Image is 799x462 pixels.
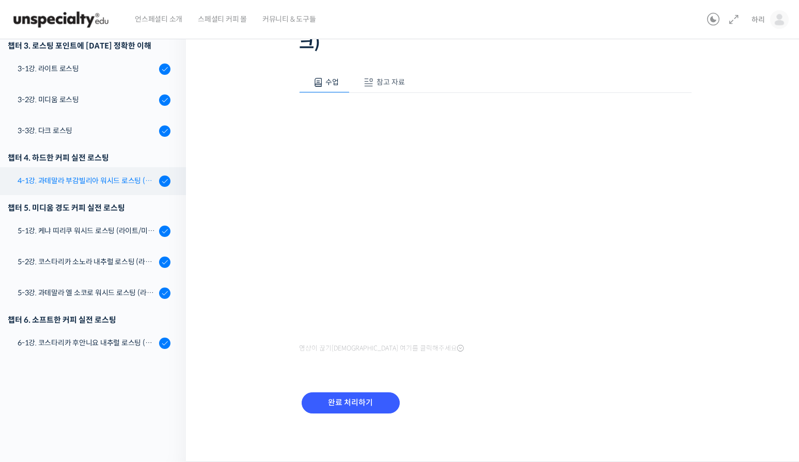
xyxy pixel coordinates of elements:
div: 4-1강. 과테말라 부감빌리아 워시드 로스팅 (라이트/미디움/다크) [18,175,156,186]
a: 홈 [3,327,68,353]
div: 챕터 3. 로스팅 포인트에 [DATE] 정확한 이해 [8,39,170,53]
a: 설정 [133,327,198,353]
h1: 6-4강. 브라질 이스드로 내추럴 로스팅 (라이트/미디움/다크) [299,13,692,53]
div: 5-2강. 코스타리카 소노라 내추럴 로스팅 (라이트/미디움/다크) [18,256,156,267]
div: 챕터 4. 하드한 커피 실전 로스팅 [8,151,170,165]
span: 참고 자료 [377,77,405,87]
div: 3-3강. 다크 로스팅 [18,125,156,136]
div: 챕터 6. 소프트한 커피 실전 로스팅 [8,313,170,327]
a: 대화 [68,327,133,353]
span: 홈 [33,343,39,351]
div: 5-1강. 케냐 띠리쿠 워시드 로스팅 (라이트/미디움/다크) [18,225,156,236]
div: 3-2강. 미디움 로스팅 [18,94,156,105]
div: 챕터 5. 미디움 경도 커피 실전 로스팅 [8,201,170,215]
div: 5-3강. 과테말라 엘 소코로 워시드 로스팅 (라이트/미디움/다크) [18,287,156,298]
input: 완료 처리하기 [302,392,400,413]
span: 대화 [95,343,107,352]
div: 3-1강. 라이트 로스팅 [18,63,156,74]
span: 수업 [325,77,339,87]
span: 하리 [751,15,765,24]
div: 6-1강. 코스타리카 후안니요 내추럴 로스팅 (라이트/미디움/다크) [18,337,156,348]
span: 영상이 끊기[DEMOGRAPHIC_DATA] 여기를 클릭해주세요 [299,344,464,353]
span: 설정 [160,343,172,351]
